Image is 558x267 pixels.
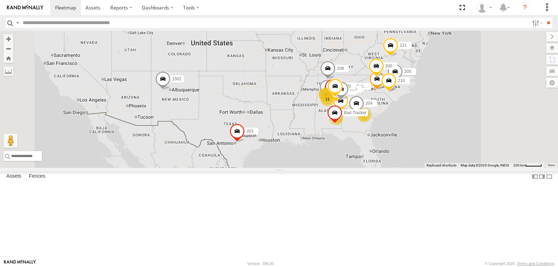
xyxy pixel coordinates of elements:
span: 200 km [513,163,525,167]
div: EDWARD EDMONDSON [474,2,495,13]
img: rand-logo.svg [7,5,43,10]
span: 200 [385,64,392,68]
span: 208 [337,66,344,71]
label: Fences [25,172,49,181]
button: Zoom in [3,34,13,44]
a: Terms (opens in new tab) [548,164,555,167]
span: Map data ©2025 Google, INEGI [461,163,509,167]
label: Hide Summary Table [546,171,553,181]
span: 221 [400,43,407,48]
i: ? [519,2,530,13]
button: Zoom out [3,44,13,53]
label: Assets [3,172,25,181]
div: 2 [329,111,343,125]
div: © Copyright 2025 - [485,261,554,266]
span: 223 [350,87,357,91]
button: Keyboard shortcuts [427,163,457,168]
span: 203 [246,129,253,134]
span: 1502 [172,76,181,81]
span: 205 [404,69,411,74]
label: Dock Summary Table to the Left [531,171,538,181]
label: Map Settings [546,78,558,88]
a: Terms and Conditions [517,261,554,266]
span: 210 [398,78,405,83]
span: SOLD TRAILER [341,84,371,89]
div: 3 [319,88,333,102]
label: Measure [3,66,13,76]
div: 4 [357,108,371,122]
label: Search Filter Options [529,18,544,28]
span: Bad Tracker [344,110,367,115]
button: Map Scale: 200 km per 44 pixels [511,163,544,168]
label: Search Query [15,18,20,28]
button: Zoom Home [3,53,13,63]
div: Version: 306.00 [247,261,274,266]
span: 220 [344,84,351,89]
a: Visit our Website [4,260,36,267]
button: Drag Pegman onto the map to open Street View [3,134,17,148]
span: 204 [365,101,372,106]
label: Dock Summary Table to the Right [538,171,545,181]
div: 11 [321,92,334,106]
